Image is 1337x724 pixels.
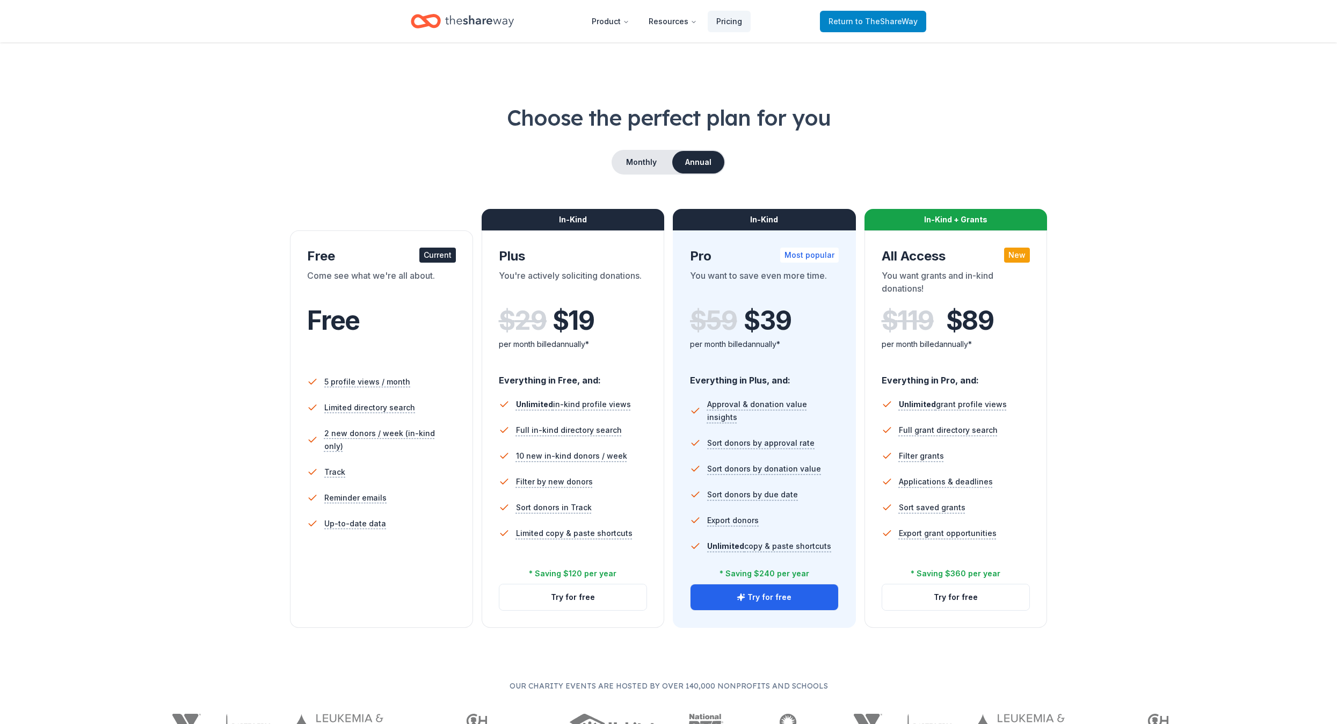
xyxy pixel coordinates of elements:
[690,269,839,299] div: You want to save even more time.
[690,248,839,265] div: Pro
[899,450,944,462] span: Filter grants
[707,437,815,450] span: Sort donors by approval rate
[516,501,592,514] span: Sort donors in Track
[820,11,926,32] a: Returnto TheShareWay
[499,338,648,351] div: per month billed annually*
[899,527,997,540] span: Export grant opportunities
[553,306,594,336] span: $ 19
[324,375,410,388] span: 5 profile views / month
[946,306,994,336] span: $ 89
[499,269,648,299] div: You're actively soliciting donations.
[324,517,386,530] span: Up-to-date data
[899,400,936,409] span: Unlimited
[324,427,456,453] span: 2 new donors / week (in-kind only)
[516,400,631,409] span: in-kind profile views
[307,269,456,299] div: Come see what we're all about.
[162,103,1175,133] h1: Choose the perfect plan for you
[529,567,616,580] div: * Saving $120 per year
[516,450,627,462] span: 10 new in-kind donors / week
[419,248,456,263] div: Current
[583,11,638,32] button: Product
[780,248,839,263] div: Most popular
[855,17,918,26] span: to TheShareWay
[707,398,839,424] span: Approval & donation value insights
[499,248,648,265] div: Plus
[613,151,670,173] button: Monthly
[720,567,809,580] div: * Saving $240 per year
[516,527,633,540] span: Limited copy & paste shortcuts
[882,269,1030,299] div: You want grants and in-kind donations!
[882,365,1030,387] div: Everything in Pro, and:
[707,462,821,475] span: Sort donors by donation value
[899,424,998,437] span: Full grant directory search
[882,338,1030,351] div: per month billed annually*
[640,11,706,32] button: Resources
[690,365,839,387] div: Everything in Plus, and:
[324,401,415,414] span: Limited directory search
[499,584,647,610] button: Try for free
[899,475,993,488] span: Applications & deadlines
[691,584,838,610] button: Try for free
[707,514,759,527] span: Export donors
[499,365,648,387] div: Everything in Free, and:
[1004,248,1030,263] div: New
[882,248,1030,265] div: All Access
[516,400,553,409] span: Unlimited
[516,475,593,488] span: Filter by new donors
[864,209,1048,230] div: In-Kind + Grants
[672,151,724,173] button: Annual
[899,400,1007,409] span: grant profile views
[744,306,791,336] span: $ 39
[307,305,360,336] span: Free
[882,584,1030,610] button: Try for free
[307,248,456,265] div: Free
[516,424,622,437] span: Full in-kind directory search
[690,338,839,351] div: per month billed annually*
[707,488,798,501] span: Sort donors by due date
[324,491,387,504] span: Reminder emails
[911,567,1000,580] div: * Saving $360 per year
[899,501,965,514] span: Sort saved grants
[482,209,665,230] div: In-Kind
[583,9,751,34] nav: Main
[162,679,1175,692] p: Our charity events are hosted by over 140,000 nonprofits and schools
[707,541,744,551] span: Unlimited
[829,15,918,28] span: Return
[707,541,831,551] span: copy & paste shortcuts
[324,466,345,479] span: Track
[411,9,514,34] a: Home
[708,11,751,32] a: Pricing
[673,209,856,230] div: In-Kind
